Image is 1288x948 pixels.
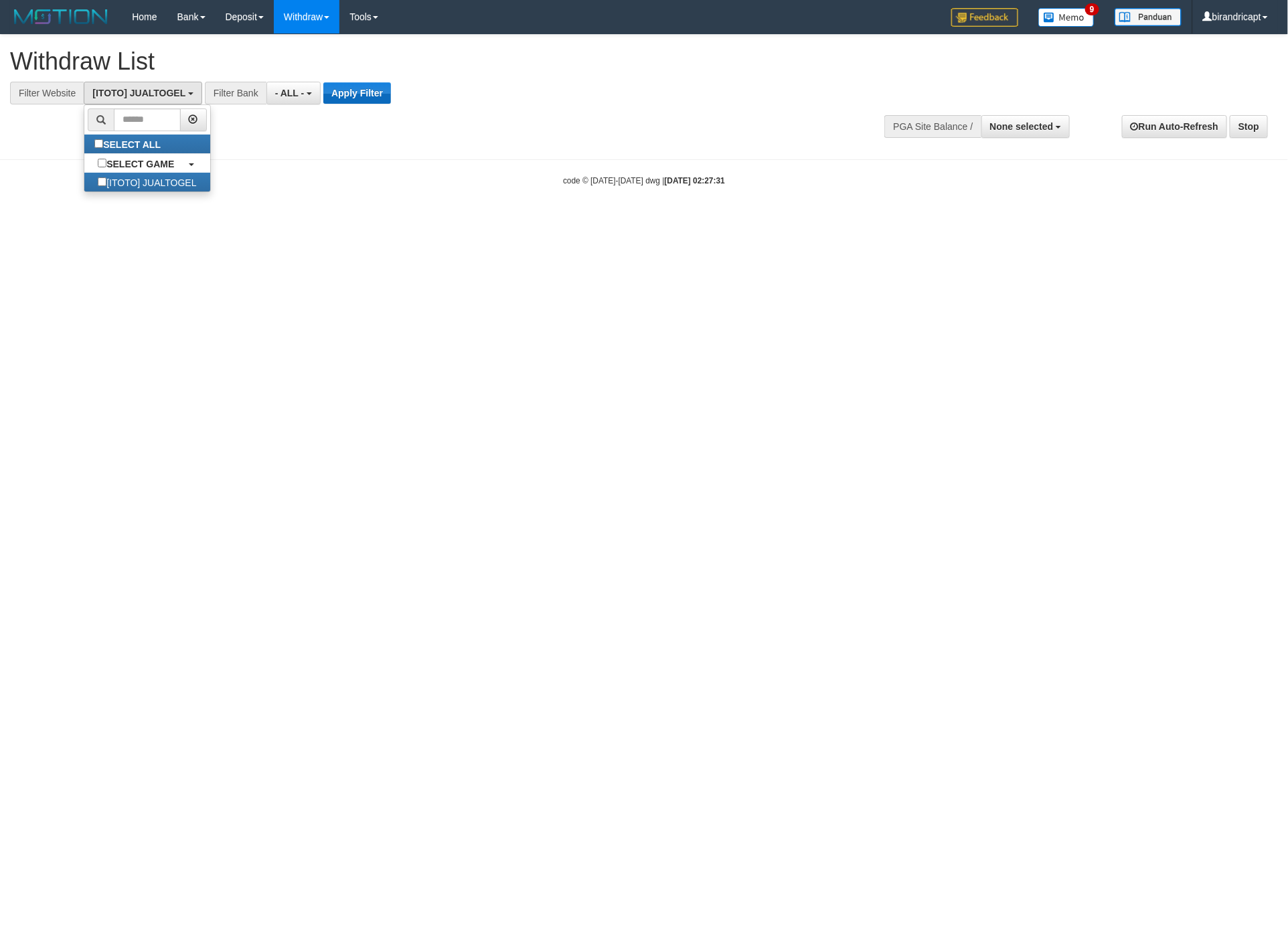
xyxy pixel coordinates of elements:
[106,159,174,169] b: SELECT GAME
[275,88,305,98] span: - ALL -
[84,82,202,104] button: [ITOTO] JUALTOGEL
[323,82,391,104] button: Apply Filter
[98,159,106,167] input: SELECT GAME
[563,176,725,185] small: code © [DATE]-[DATE] dwg |
[205,82,266,104] div: Filter Bank
[1115,8,1182,26] img: panduan.png
[98,177,106,186] input: [ITOTO] JUALTOGEL
[266,82,321,104] button: - ALL -
[10,7,112,27] img: MOTION_logo.png
[1230,115,1268,138] a: Stop
[84,135,174,153] label: SELECT ALL
[10,82,84,104] div: Filter Website
[1038,8,1095,27] img: Button%20Memo.svg
[981,115,1070,138] button: None selected
[884,115,981,138] div: PGA Site Balance /
[665,176,725,185] strong: [DATE] 02:27:31
[10,48,846,75] h1: Withdraw List
[1085,3,1099,15] span: 9
[84,154,210,173] a: SELECT GAME
[990,121,1054,132] span: None selected
[1122,115,1227,138] a: Run Auto-Refresh
[92,88,185,98] span: [ITOTO] JUALTOGEL
[94,139,103,148] input: SELECT ALL
[951,8,1018,27] img: Feedback.jpg
[84,173,210,191] label: [ITOTO] JUALTOGEL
